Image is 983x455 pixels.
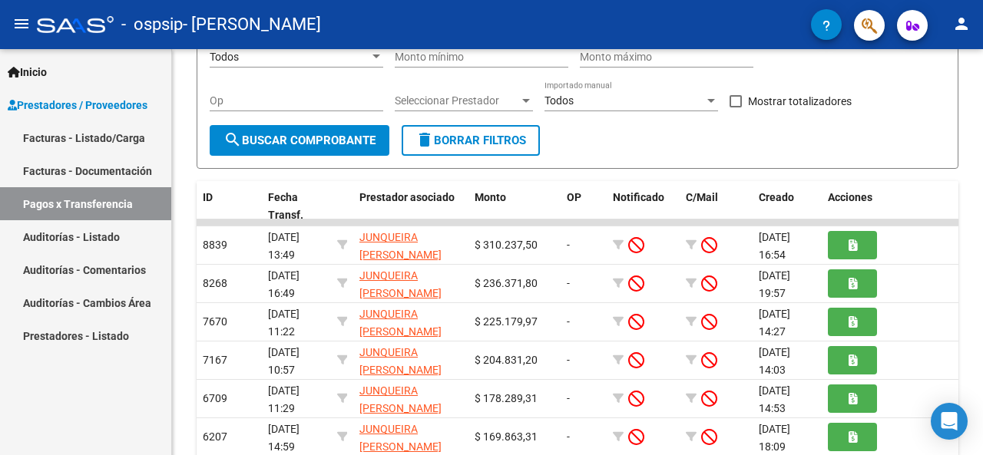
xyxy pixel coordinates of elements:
datatable-header-cell: Monto [468,181,561,232]
span: [DATE] 14:27 [759,308,790,338]
span: 27227076270 [359,325,462,355]
span: $ 310.237,50 [475,239,538,251]
span: Todos [210,51,239,63]
datatable-header-cell: Creado [753,181,822,232]
span: [DATE] 11:29 [268,384,300,414]
span: - [567,315,570,328]
span: Inicio [8,64,47,81]
span: [DATE] 14:53 [759,384,790,414]
span: 7670 [203,315,227,328]
span: Creado [759,191,794,203]
span: [DATE] 18:09 [759,423,790,453]
span: - [567,239,570,251]
span: Notificado [613,191,664,203]
span: - [567,354,570,366]
span: $ 236.371,80 [475,277,538,289]
span: 7167 [203,354,227,366]
span: 27227076270 [359,287,462,317]
mat-icon: search [223,130,242,149]
span: Todos [544,94,574,107]
span: $ 169.863,31 [475,430,538,443]
span: $ 178.289,31 [475,392,538,404]
span: - [567,392,570,404]
span: - [567,277,570,289]
span: [DATE] 14:03 [759,346,790,376]
span: $ 204.831,20 [475,354,538,366]
span: JUNQUEIRA [PERSON_NAME] [359,231,442,261]
span: 8268 [203,277,227,289]
datatable-header-cell: ID [197,181,262,232]
datatable-header-cell: OP [561,181,607,232]
span: [DATE] 19:57 [759,269,790,299]
button: Buscar Comprobante [210,125,389,156]
span: JUNQUEIRA [PERSON_NAME] [359,384,442,414]
span: Fecha Transf. [268,191,303,221]
datatable-header-cell: C/Mail [680,181,753,232]
span: JUNQUEIRA [PERSON_NAME] [359,308,442,338]
span: - ospsip [121,8,183,41]
span: Prestadores / Proveedores [8,97,147,114]
span: - [PERSON_NAME] [183,8,321,41]
span: 27227076270 [359,249,462,279]
span: Prestador asociado [359,191,455,203]
mat-icon: menu [12,15,31,33]
span: $ 225.179,97 [475,315,538,328]
span: 6207 [203,430,227,443]
span: ID [203,191,213,203]
span: [DATE] 13:49 [268,231,300,261]
span: C/Mail [686,191,718,203]
span: [DATE] 16:49 [268,269,300,299]
span: Buscar Comprobante [223,134,376,147]
span: [DATE] 14:59 [268,423,300,453]
span: 8839 [203,239,227,251]
span: 27227076270 [359,364,462,394]
datatable-header-cell: Prestador asociado [353,181,468,232]
span: Seleccionar Prestador [395,94,519,107]
span: 27227076270 [359,402,462,432]
span: Monto [475,191,506,203]
span: Mostrar totalizadores [748,92,852,110]
span: Borrar Filtros [415,134,526,147]
div: Open Intercom Messenger [931,403,968,440]
span: 6709 [203,392,227,404]
span: Acciones [828,191,872,203]
span: [DATE] 10:57 [268,346,300,376]
span: JUNQUEIRA [PERSON_NAME] [359,346,442,376]
span: JUNQUEIRA [PERSON_NAME] [359,269,442,299]
span: - [567,430,570,443]
span: OP [567,191,581,203]
datatable-header-cell: Acciones [822,181,960,232]
span: [DATE] 11:22 [268,308,300,338]
datatable-header-cell: Notificado [607,181,680,232]
mat-icon: delete [415,130,434,149]
datatable-header-cell: Fecha Transf. [262,181,331,232]
mat-icon: person [952,15,971,33]
button: Borrar Filtros [402,125,540,156]
span: JUNQUEIRA [PERSON_NAME] [359,423,442,453]
span: [DATE] 16:54 [759,231,790,261]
